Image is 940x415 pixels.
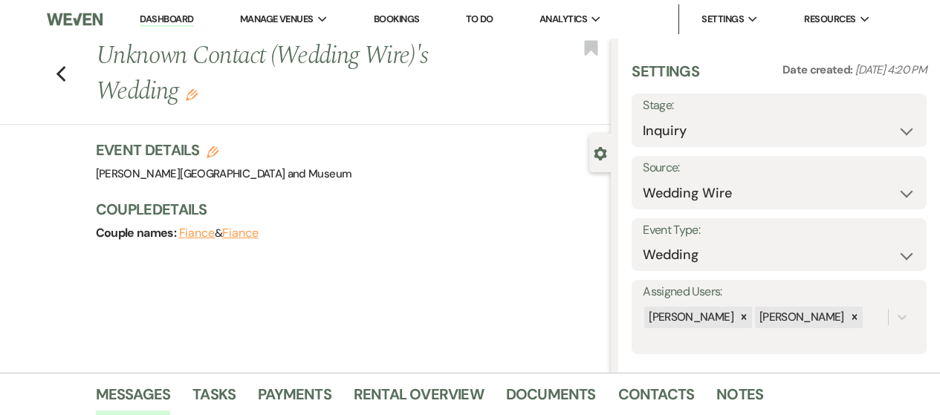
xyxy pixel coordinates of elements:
[643,157,915,179] label: Source:
[506,382,596,415] a: Documents
[632,61,699,94] h3: Settings
[643,220,915,241] label: Event Type:
[354,382,484,415] a: Rental Overview
[701,12,744,27] span: Settings
[96,382,171,415] a: Messages
[643,281,915,303] label: Assigned Users:
[96,140,352,160] h3: Event Details
[374,13,420,25] a: Bookings
[192,382,236,415] a: Tasks
[47,4,102,35] img: Weven Logo
[240,12,314,27] span: Manage Venues
[782,62,855,77] span: Date created:
[96,199,597,220] h3: Couple Details
[755,307,846,328] div: [PERSON_NAME]
[179,227,215,239] button: Fiance
[96,39,502,109] h1: Unknown Contact (Wedding Wire)'s Wedding
[594,146,607,160] button: Close lead details
[186,88,198,101] button: Edit
[539,12,587,27] span: Analytics
[716,382,763,415] a: Notes
[643,95,915,117] label: Stage:
[618,382,695,415] a: Contacts
[258,382,331,415] a: Payments
[222,227,259,239] button: Fiance
[804,12,855,27] span: Resources
[466,13,493,25] a: To Do
[96,225,179,241] span: Couple names:
[644,307,736,328] div: [PERSON_NAME]
[96,166,352,181] span: [PERSON_NAME][GEOGRAPHIC_DATA] and Museum
[140,13,193,27] a: Dashboard
[179,226,259,241] span: &
[855,62,927,77] span: [DATE] 4:20 PM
